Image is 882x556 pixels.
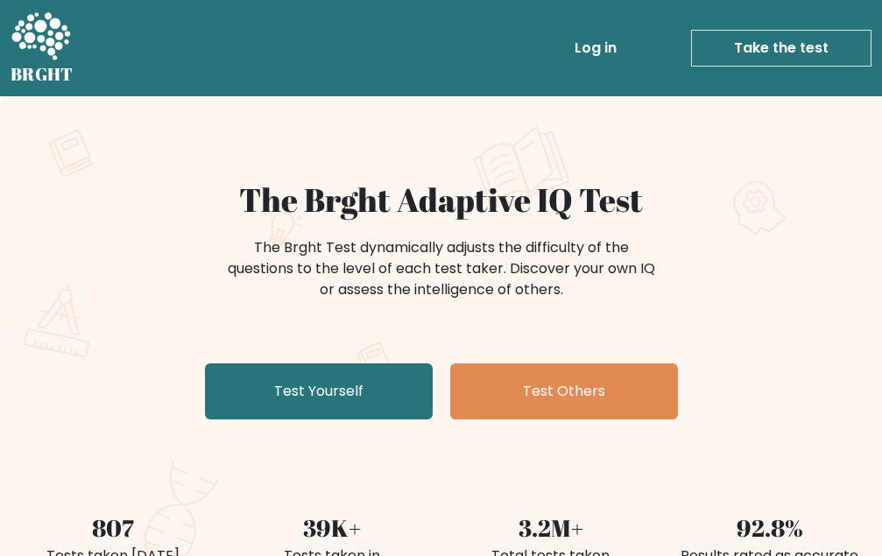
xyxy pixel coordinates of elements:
div: 39K+ [233,510,431,545]
a: Test Others [450,363,678,419]
a: BRGHT [11,7,74,89]
a: Log in [568,31,624,66]
div: 3.2M+ [452,510,650,545]
div: 92.8% [671,510,869,545]
h5: BRGHT [11,64,74,85]
a: Take the test [691,30,871,67]
div: The Brght Test dynamically adjusts the difficulty of the questions to the level of each test take... [222,237,660,300]
a: Test Yourself [205,363,433,419]
h1: The Brght Adaptive IQ Test [14,180,869,220]
div: 807 [14,510,212,545]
